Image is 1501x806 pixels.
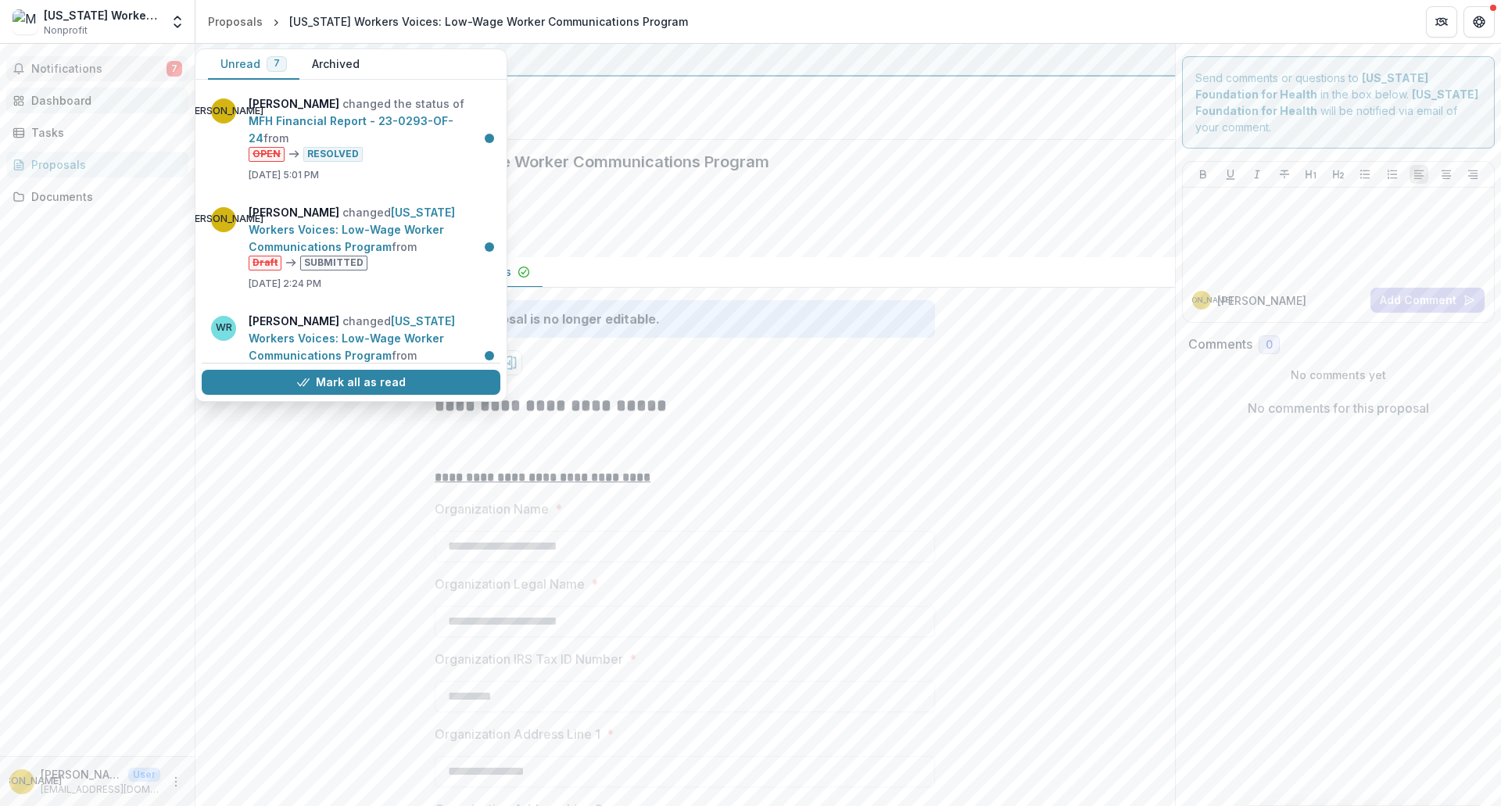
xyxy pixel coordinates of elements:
[44,23,88,38] span: Nonprofit
[31,92,176,109] div: Dashboard
[208,49,299,80] button: Unread
[1248,165,1266,184] button: Italicize
[208,152,1137,171] h2: [US_STATE] Workers Voices: Low-Wage Worker Communications Program
[6,184,188,210] a: Documents
[6,120,188,145] a: Tasks
[208,13,263,30] div: Proposals
[1463,6,1495,38] button: Get Help
[1221,165,1240,184] button: Underline
[249,114,453,145] a: MFH Financial Report - 23-0293-OF-24
[249,314,455,362] a: [US_STATE] Workers Voices: Low-Wage Worker Communications Program
[1194,165,1213,184] button: Bold
[13,9,38,34] img: Missouri Workers Center
[41,766,122,783] p: [PERSON_NAME]
[274,58,280,69] span: 7
[249,204,491,270] p: changed from
[1170,296,1233,304] div: Jeremy Al-Haj
[1410,165,1428,184] button: Align Left
[1182,56,1496,149] div: Send comments or questions to in the box below. will be notified via email of your comment.
[202,10,694,33] nav: breadcrumb
[1275,165,1294,184] button: Strike
[31,63,167,76] span: Notifications
[1266,339,1273,352] span: 0
[435,725,600,743] p: Organization Address Line 1
[1356,165,1374,184] button: Bullet List
[472,310,660,328] div: Proposal is no longer editable.
[31,156,176,173] div: Proposals
[1217,292,1306,309] p: [PERSON_NAME]
[435,575,585,593] p: Organization Legal Name
[41,783,160,797] p: [EMAIL_ADDRESS][DOMAIN_NAME]
[167,61,182,77] span: 7
[249,206,455,253] a: [US_STATE] Workers Voices: Low-Wage Worker Communications Program
[1463,165,1482,184] button: Align Right
[289,13,688,30] div: [US_STATE] Workers Voices: Low-Wage Worker Communications Program
[202,10,269,33] a: Proposals
[1370,288,1485,313] button: Add Comment
[1383,165,1402,184] button: Ordered List
[497,350,522,375] button: download-proposal
[167,6,188,38] button: Open entity switcher
[202,370,500,395] button: Mark all as read
[6,56,188,81] button: Notifications7
[1302,165,1320,184] button: Heading 1
[435,500,549,518] p: Organization Name
[31,124,176,141] div: Tasks
[1188,367,1489,383] p: No comments yet
[1437,165,1456,184] button: Align Center
[249,313,491,379] p: changed from
[1426,6,1457,38] button: Partners
[167,772,185,791] button: More
[31,188,176,205] div: Documents
[6,152,188,177] a: Proposals
[208,50,1162,69] div: [US_STATE] Foundation for Health
[1188,337,1252,352] h2: Comments
[44,7,160,23] div: [US_STATE] Workers Center
[1248,399,1429,417] p: No comments for this proposal
[249,95,491,162] p: changed the status of from
[6,88,188,113] a: Dashboard
[299,49,372,80] button: Archived
[128,768,160,782] p: User
[435,650,623,668] p: Organization IRS Tax ID Number
[1329,165,1348,184] button: Heading 2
